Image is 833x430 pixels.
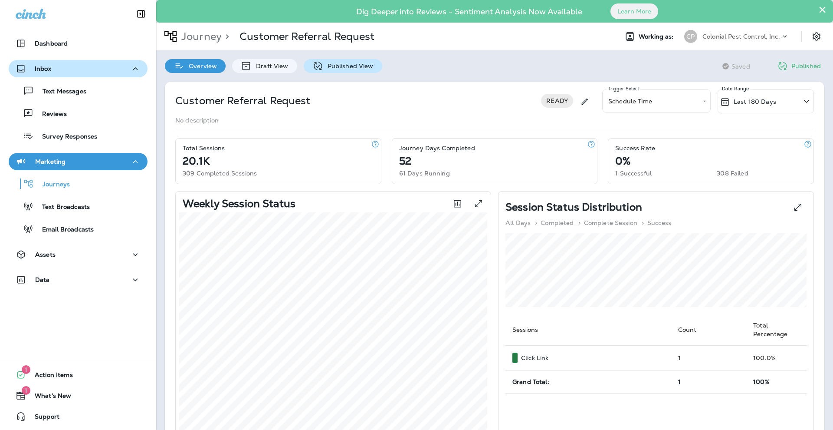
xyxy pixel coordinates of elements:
[615,158,630,165] p: 0%
[35,251,56,258] p: Assets
[722,85,750,92] p: Date Range
[399,145,475,152] p: Journey Days Completed
[175,117,219,124] p: No description
[541,219,574,226] p: Completed
[9,408,148,425] button: Support
[512,378,549,386] span: Grand Total:
[584,219,637,226] p: Complete Session
[505,204,642,211] p: Session Status Distribution
[610,3,658,19] button: Learn More
[671,314,747,346] th: Count
[9,35,148,52] button: Dashboard
[9,246,148,263] button: Assets
[33,226,94,234] p: Email Broadcasts
[9,271,148,288] button: Data
[9,153,148,170] button: Marketing
[789,198,807,216] button: View Pie expanded to full screen
[26,371,73,382] span: Action Items
[731,63,750,70] span: Saved
[34,88,86,96] p: Text Messages
[717,170,748,177] p: 308 Failed
[578,219,580,226] p: >
[183,145,225,152] p: Total Sessions
[734,98,776,105] p: Last 180 Days
[449,195,466,212] button: Toggle between session count and session percentage
[642,219,644,226] p: >
[521,354,548,361] p: Click Link
[35,158,66,165] p: Marketing
[323,63,374,69] p: Published View
[252,63,288,69] p: Draft View
[577,89,593,113] div: Edit
[9,366,148,384] button: 1Action Items
[26,413,59,423] span: Support
[35,276,50,283] p: Data
[791,63,821,69] p: Published
[9,220,148,238] button: Email Broadcasts
[331,10,607,13] p: Dig Deeper into Reviews - Sentiment Analysis Now Available
[608,86,640,92] label: Trigger Select
[9,197,148,215] button: Text Broadcasts
[22,386,30,395] span: 1
[535,219,537,226] p: >
[809,29,824,44] button: Settings
[34,181,70,189] p: Journeys
[175,94,311,108] p: Customer Referral Request
[639,33,676,40] span: Working as:
[399,158,411,165] p: 52
[746,346,807,370] td: 100.0 %
[9,127,148,145] button: Survey Responses
[183,170,257,177] p: 309 Completed Sessions
[239,30,375,43] p: Customer Referral Request
[184,63,217,69] p: Overview
[183,158,210,165] p: 20.1K
[541,97,573,104] span: READY
[684,30,697,43] div: CP
[35,40,68,47] p: Dashboard
[702,33,780,40] p: Colonial Pest Control, Inc.
[183,200,295,207] p: Weekly Session Status
[222,30,229,43] p: >
[9,175,148,193] button: Journeys
[602,89,711,112] div: Schedule Time
[129,5,153,23] button: Collapse Sidebar
[9,387,148,404] button: 1What's New
[178,30,222,43] p: Journey
[505,314,671,346] th: Sessions
[505,219,531,226] p: All Days
[9,60,148,77] button: Inbox
[26,392,71,403] span: What's New
[678,378,681,386] span: 1
[615,145,655,152] p: Success Rate
[22,365,30,374] span: 1
[33,133,97,141] p: Survey Responses
[615,170,652,177] p: 1 Successful
[9,104,148,122] button: Reviews
[399,170,450,177] p: 61 Days Running
[9,82,148,100] button: Text Messages
[671,346,747,370] td: 1
[746,314,807,346] th: Total Percentage
[753,378,770,386] span: 100%
[818,3,826,17] button: Close
[647,219,671,226] p: Success
[35,65,51,72] p: Inbox
[470,195,487,212] button: View graph expanded to full screen
[33,203,90,212] p: Text Broadcasts
[33,110,67,119] p: Reviews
